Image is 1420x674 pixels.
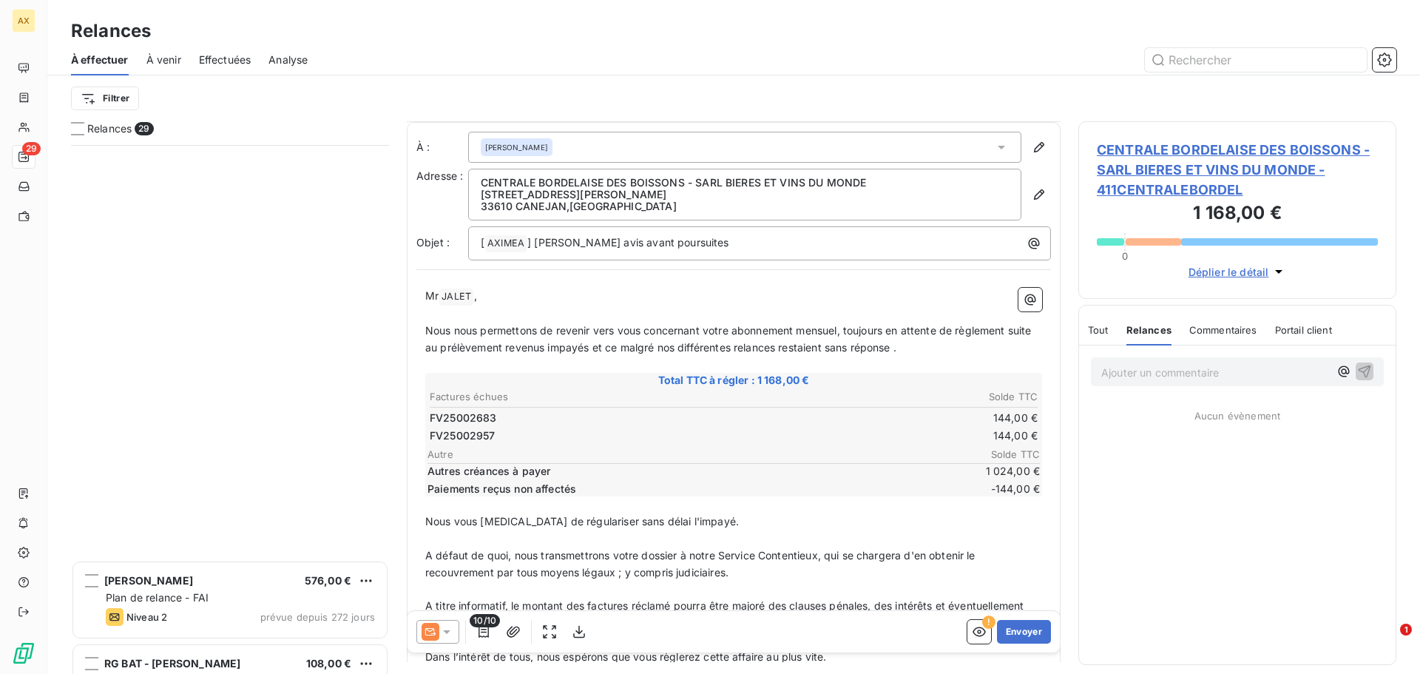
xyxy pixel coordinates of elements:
label: À : [416,140,468,155]
span: 29 [135,122,153,135]
span: [PERSON_NAME] [485,142,548,152]
span: 10/10 [470,614,500,627]
span: À effectuer [71,53,129,67]
span: 1 [1400,624,1412,636]
span: CENTRALE BORDELAISE DES BOISSONS - SARL BIERES ET VINS DU MONDE - 411CENTRALEBORDEL [1097,140,1378,200]
span: Aucun évènement [1194,410,1280,422]
input: Rechercher [1145,48,1367,72]
span: [PERSON_NAME] [104,574,193,587]
span: 29 [22,142,41,155]
td: 144,00 € [734,428,1038,444]
span: Déplier le détail [1189,264,1269,280]
span: Commentaires [1189,324,1257,336]
span: 1 024,00 € [951,464,1040,479]
span: A titre informatif, le montant des factures réclamé pourra être majoré des clauses pénales, des i... [425,599,1027,629]
th: Solde TTC [734,389,1038,405]
span: Paiements reçus non affectés [427,482,948,496]
span: RG BAT - [PERSON_NAME] [104,657,240,670]
span: Plan de relance - FAI [106,591,209,604]
span: , [474,289,477,302]
span: Analyse [268,53,308,67]
span: Dans l’intérêt de tous, nous espérons que vous règlerez cette affaire au plus vite. [425,650,826,663]
img: Logo LeanPay [12,641,35,665]
span: prévue depuis 272 jours [260,611,375,623]
span: 108,00 € [306,657,351,670]
button: Filtrer [71,87,139,110]
span: Autre [427,448,951,460]
span: Relances [87,121,132,136]
span: JALET [439,289,473,306]
span: À venir [146,53,181,67]
span: [ [481,236,484,249]
span: Nous nous permettons de revenir vers vous concernant votre abonnement mensuel, toujours en attent... [425,324,1035,354]
span: Autres créances à payer [427,464,948,479]
th: Factures échues [429,389,733,405]
span: Niveau 2 [126,611,167,623]
span: AXIMEA [485,235,527,252]
p: CENTRALE BORDELAISE DES BOISSONS - SARL BIERES ET VINS DU MONDE [481,177,1009,189]
div: grid [71,145,389,674]
button: Envoyer [997,620,1051,644]
p: 33610 CANEJAN , [GEOGRAPHIC_DATA] [481,200,1009,212]
span: 576,00 € [305,574,351,587]
h3: 1 168,00 € [1097,200,1378,229]
div: AX [12,9,35,33]
span: A défaut de quoi, nous transmettrons votre dossier à notre Service Contentieux, qui se chargera d... [425,549,978,579]
span: FV25002683 [430,411,497,425]
span: Relances [1126,324,1171,336]
p: [STREET_ADDRESS][PERSON_NAME] [481,189,1009,200]
span: Nous vous [MEDICAL_DATA] de régulariser sans délai l'impayé. [425,515,739,528]
span: Tout [1088,324,1109,336]
td: 144,00 € [734,410,1038,426]
span: Total TTC à régler : 1 168,00 € [427,373,1040,388]
span: Adresse : [416,169,463,182]
span: Portail client [1275,324,1332,336]
h3: Relances [71,18,151,44]
span: Mr [425,289,439,302]
span: Solde TTC [951,448,1040,460]
span: Objet : [416,236,450,249]
span: Effectuées [199,53,251,67]
span: ] [PERSON_NAME] avis avant poursuites [527,236,729,249]
button: Déplier le détail [1184,263,1291,280]
span: -144,00 € [951,482,1040,496]
span: 0 [1122,250,1128,262]
span: FV25002957 [430,428,496,443]
iframe: Intercom live chat [1370,624,1405,659]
